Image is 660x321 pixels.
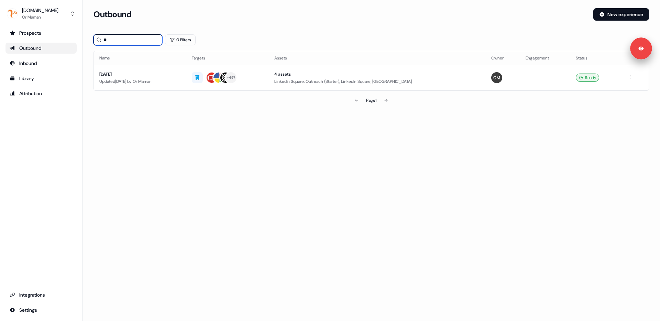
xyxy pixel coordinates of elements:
[10,30,73,36] div: Prospects
[22,14,58,21] div: Or Maman
[366,97,376,104] div: Page 1
[491,72,502,83] img: Or
[94,51,186,65] th: Name
[10,291,73,298] div: Integrations
[10,45,73,52] div: Outbound
[576,74,599,82] div: Ready
[93,9,131,20] h3: Outbound
[5,5,77,22] button: [DOMAIN_NAME]Or Maman
[520,51,570,65] th: Engagement
[570,51,620,65] th: Status
[10,60,73,67] div: Inbound
[186,51,269,65] th: Targets
[227,75,235,81] div: + 497
[5,58,77,69] a: Go to Inbound
[22,7,58,14] div: [DOMAIN_NAME]
[10,90,73,97] div: Attribution
[99,78,181,85] div: Updated [DATE] by Or Maman
[5,305,77,316] a: Go to integrations
[269,51,486,65] th: Assets
[274,71,481,78] div: 4 assets
[99,71,181,78] div: [DATE]
[5,88,77,99] a: Go to attribution
[274,78,481,85] div: LinkedIn Square, Outreach (Starter), LinkedIn Square, [GEOGRAPHIC_DATA]
[5,43,77,54] a: Go to outbound experience
[5,73,77,84] a: Go to templates
[165,34,196,45] button: 0 Filters
[5,27,77,38] a: Go to prospects
[5,289,77,300] a: Go to integrations
[10,307,73,313] div: Settings
[593,8,649,21] button: New experience
[486,51,520,65] th: Owner
[10,75,73,82] div: Library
